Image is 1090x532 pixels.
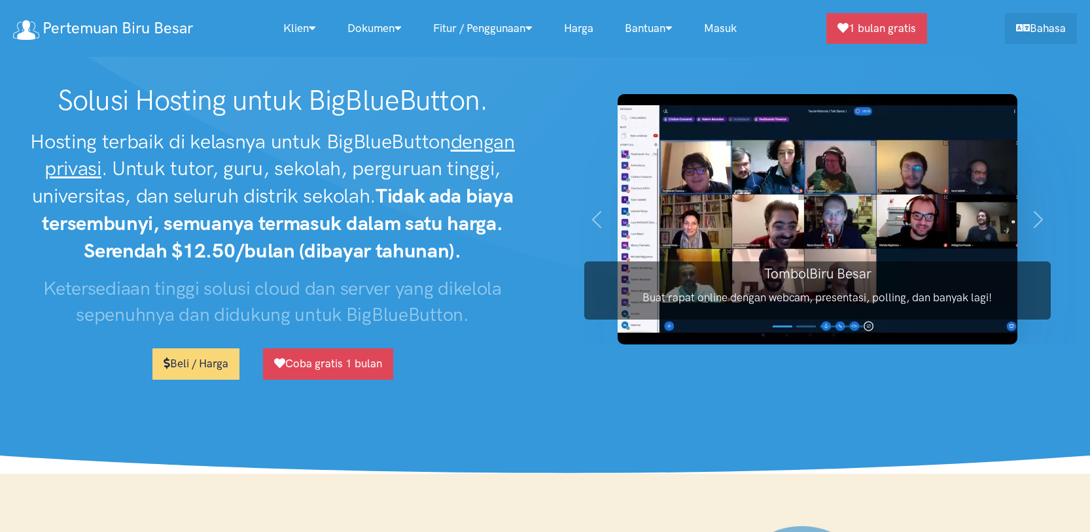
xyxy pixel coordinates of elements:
strong: Tidak ada biaya tersembunyi, semuanya termasuk dalam satu harga. Serendah $12.50/bulan (dibayar t... [42,184,513,263]
h1: Solusi Hosting untuk BigBlueButton. [13,84,532,118]
a: Masuk [688,14,752,42]
a: 1 bulan gratis [826,13,927,44]
a: Bantuan [609,14,688,42]
a: Dokumen [332,14,417,42]
a: Pertemuan Biru Besar [13,14,193,42]
h2: Hosting terbaik di kelasnya untuk BigBlueButton . Untuk tutor, guru, sekolah, perguruan tinggi, u... [13,128,532,265]
h3: TombolBiru Besar [584,264,1051,283]
a: Klien [268,14,332,42]
a: Beli / Harga [152,348,239,379]
a: Harga [548,14,609,42]
a: Coba gratis 1 bulan [263,348,393,379]
a: Fitur / Penggunaan [417,14,548,42]
img: logo [13,20,39,40]
h3: Ketersediaan tinggi solusi cloud dan server yang dikelola sepenuhnya dan didukung untuk BigBlueBu... [13,275,532,328]
img: Tangkapan layar BigBlueButton [618,94,1017,344]
p: Buat rapat online dengan webcam, presentasi, polling, dan banyak lagi! [584,289,1051,307]
a: Bahasa [1005,13,1077,44]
